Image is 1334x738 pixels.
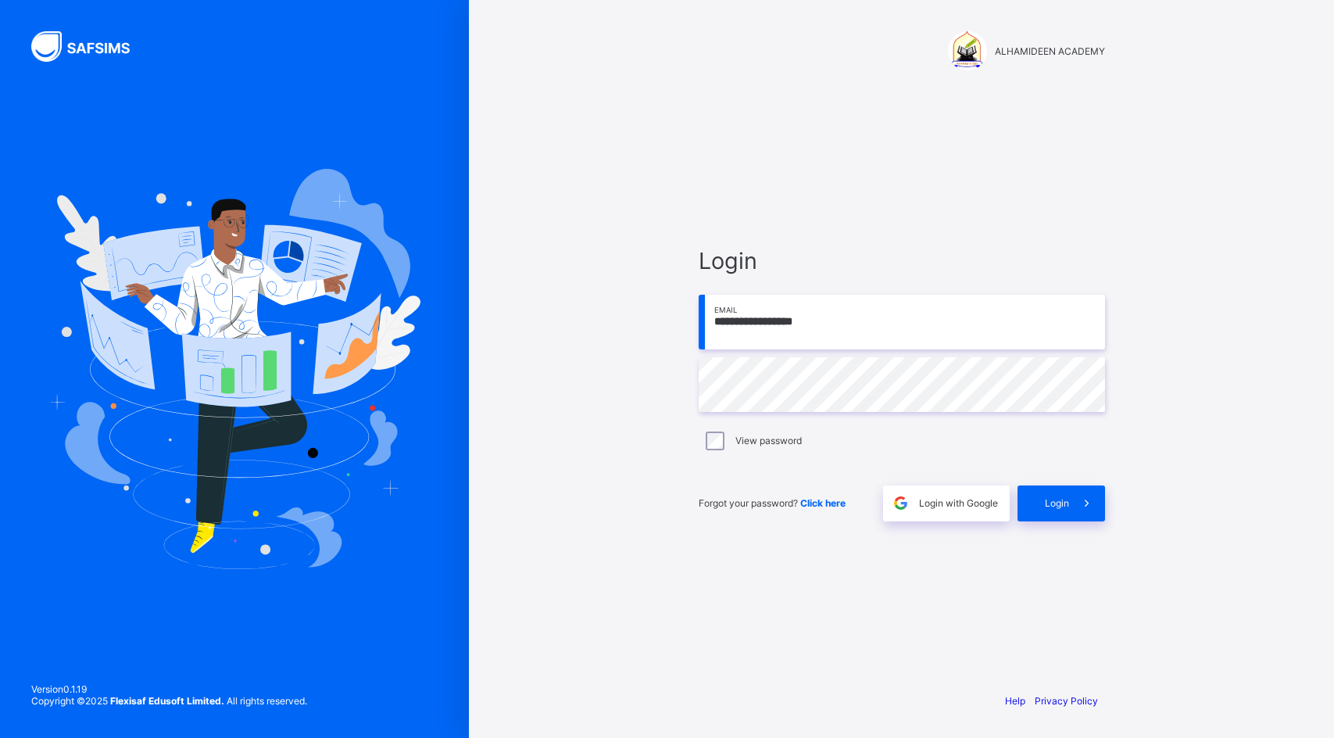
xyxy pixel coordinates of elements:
img: Hero Image [48,169,420,569]
label: View password [735,435,802,446]
span: Copyright © 2025 All rights reserved. [31,695,307,707]
span: Forgot your password? [699,497,846,509]
span: Login [699,247,1105,274]
img: google.396cfc9801f0270233282035f929180a.svg [892,494,910,512]
span: ALHAMIDEEN ACADEMY [995,45,1105,57]
a: Help [1005,695,1025,707]
strong: Flexisaf Edusoft Limited. [110,695,224,707]
span: Login with Google [919,497,998,509]
span: Version 0.1.19 [31,683,307,695]
span: Login [1045,497,1069,509]
img: SAFSIMS Logo [31,31,148,62]
a: Click here [800,497,846,509]
a: Privacy Policy [1035,695,1098,707]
